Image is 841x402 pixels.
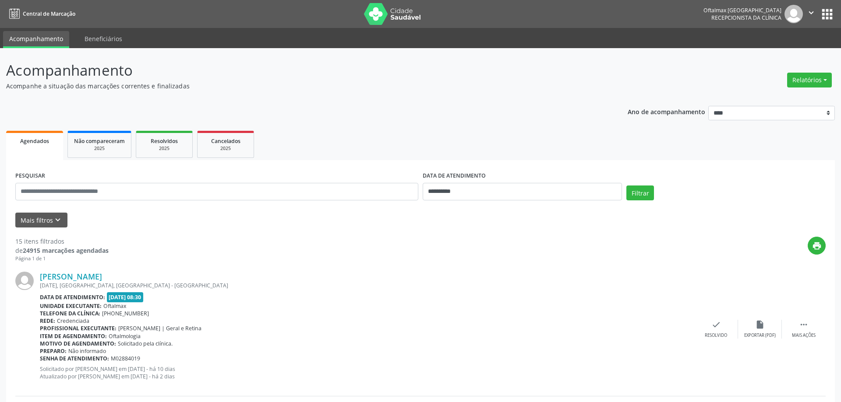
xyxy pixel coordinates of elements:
[151,137,178,145] span: Resolvidos
[68,347,106,355] span: Não informado
[703,7,781,14] div: Oftalmax [GEOGRAPHIC_DATA]
[6,59,586,81] p: Acompanhamento
[15,169,45,183] label: PESQUISAR
[118,325,201,332] span: [PERSON_NAME] | Geral e Retina
[423,169,486,183] label: DATA DE ATENDIMENTO
[40,340,116,347] b: Motivo de agendamento:
[799,320,809,329] i: 
[40,347,67,355] b: Preparo:
[15,246,109,255] div: de
[626,185,654,200] button: Filtrar
[40,332,107,340] b: Item de agendamento:
[57,317,89,325] span: Credenciada
[755,320,765,329] i: insert_drive_file
[812,241,822,251] i: print
[15,255,109,262] div: Página 1 de 1
[74,137,125,145] span: Não compareceram
[23,10,75,17] span: Central de Marcação
[111,355,140,362] span: M02884019
[40,282,694,289] div: [DATE], [GEOGRAPHIC_DATA], [GEOGRAPHIC_DATA] - [GEOGRAPHIC_DATA]
[15,213,67,228] button: Mais filtroskeyboard_arrow_down
[109,332,141,340] span: Oftalmologia
[6,7,75,21] a: Central de Marcação
[792,332,816,339] div: Mais ações
[806,8,816,17] i: 
[711,320,721,329] i: check
[78,31,128,46] a: Beneficiários
[744,332,776,339] div: Exportar (PDF)
[6,81,586,91] p: Acompanhe a situação das marcações correntes e finalizadas
[711,14,781,21] span: Recepcionista da clínica
[820,7,835,22] button: apps
[40,310,100,317] b: Telefone da clínica:
[23,246,109,255] strong: 24915 marcações agendadas
[74,145,125,152] div: 2025
[211,137,240,145] span: Cancelados
[20,137,49,145] span: Agendados
[40,302,102,310] b: Unidade executante:
[803,5,820,23] button: 
[15,237,109,246] div: 15 itens filtrados
[103,302,126,310] span: Oftalmax
[204,145,247,152] div: 2025
[53,215,63,225] i: keyboard_arrow_down
[142,145,186,152] div: 2025
[40,355,109,362] b: Senha de atendimento:
[40,294,105,301] b: Data de atendimento:
[628,106,705,117] p: Ano de acompanhamento
[787,73,832,87] button: Relatórios
[15,272,34,290] img: img
[40,325,117,332] b: Profissional executante:
[40,317,55,325] b: Rede:
[3,31,69,48] a: Acompanhamento
[102,310,149,317] span: [PHONE_NUMBER]
[118,340,173,347] span: Solicitado pela clínica.
[107,292,144,302] span: [DATE] 08:30
[40,365,694,380] p: Solicitado por [PERSON_NAME] em [DATE] - há 10 dias Atualizado por [PERSON_NAME] em [DATE] - há 2...
[705,332,727,339] div: Resolvido
[808,237,826,255] button: print
[784,5,803,23] img: img
[40,272,102,281] a: [PERSON_NAME]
